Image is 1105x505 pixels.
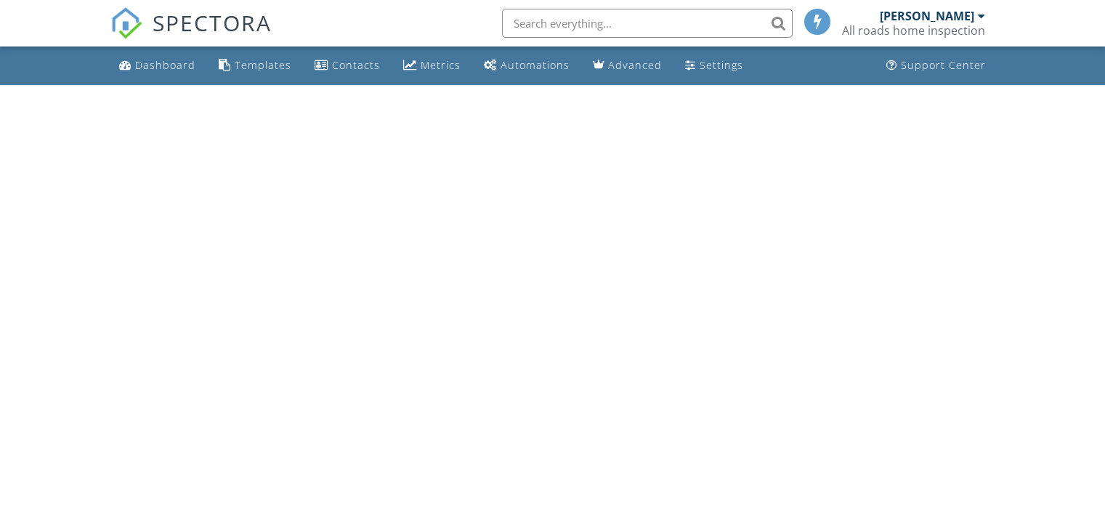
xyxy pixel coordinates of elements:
[679,52,749,79] a: Settings
[901,58,986,72] div: Support Center
[213,52,297,79] a: Templates
[587,52,668,79] a: Advanced
[110,20,272,50] a: SPECTORA
[502,9,793,38] input: Search everything...
[608,58,662,72] div: Advanced
[153,7,272,38] span: SPECTORA
[421,58,461,72] div: Metrics
[332,58,380,72] div: Contacts
[842,23,985,38] div: All roads home inspection
[397,52,466,79] a: Metrics
[478,52,575,79] a: Automations (Basic)
[880,9,974,23] div: [PERSON_NAME]
[235,58,291,72] div: Templates
[113,52,201,79] a: Dashboard
[309,52,386,79] a: Contacts
[881,52,992,79] a: Support Center
[700,58,743,72] div: Settings
[135,58,195,72] div: Dashboard
[501,58,570,72] div: Automations
[110,7,142,39] img: The Best Home Inspection Software - Spectora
